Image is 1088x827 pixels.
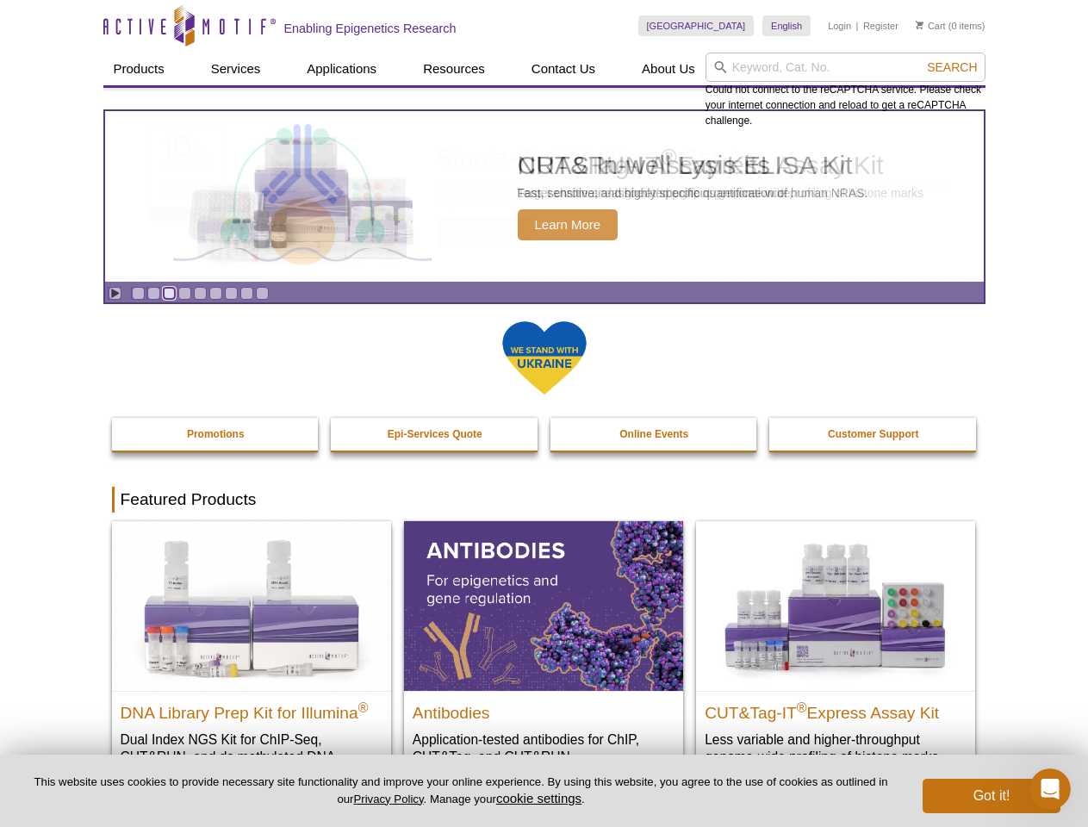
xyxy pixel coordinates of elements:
a: [GEOGRAPHIC_DATA] [638,16,755,36]
a: Single-Cell Multiome Service Single-Cell Multiome Service 10x Genomics Certified Service Provider... [105,111,984,282]
span: Search [927,60,977,74]
a: Cart [916,20,946,32]
a: DNA Library Prep Kit for Illumina DNA Library Prep Kit for Illumina® Dual Index NGS Kit for ChIP-... [112,521,391,799]
img: CUT&Tag-IT® Express Assay Kit [696,521,975,690]
a: Promotions [112,418,320,451]
li: (0 items) [916,16,985,36]
a: Epi-Services Quote [331,418,539,451]
img: All Antibodies [404,521,683,690]
a: Privacy Policy [353,793,423,805]
a: Products [103,53,175,85]
a: Services [201,53,271,85]
a: Toggle autoplay [109,287,121,300]
strong: Epi-Services Quote [388,428,482,440]
button: cookie settings [496,791,581,805]
a: Go to slide 5 [194,287,207,300]
img: Single-Cell Multiome Service [133,118,391,276]
h2: Single-Cell Multiome Service [437,145,975,171]
a: English [762,16,811,36]
h2: Enabling Epigenetics Research [284,21,457,36]
a: Go to slide 3 [163,287,176,300]
h2: Featured Products [112,487,977,513]
a: About Us [631,53,706,85]
a: Go to slide 9 [256,287,269,300]
a: Go to slide 2 [147,287,160,300]
p: This website uses cookies to provide necessary site functionality and improve your online experie... [28,774,894,807]
p: Dual Index NGS Kit for ChIP-Seq, CUT&RUN, and ds methylated DNA assays. [121,731,382,783]
a: CUT&Tag-IT® Express Assay Kit CUT&Tag-IT®Express Assay Kit Less variable and higher-throughput ge... [696,521,975,782]
p: Application-tested antibodies for ChIP, CUT&Tag, and CUT&RUN. [413,731,675,766]
a: Go to slide 1 [132,287,145,300]
button: Got it! [923,779,1060,813]
a: All Antibodies Antibodies Application-tested antibodies for ChIP, CUT&Tag, and CUT&RUN. [404,521,683,782]
a: Online Events [550,418,759,451]
li: | [856,16,859,36]
a: Customer Support [769,418,978,451]
span: Learn More [437,217,538,248]
a: Login [828,20,851,32]
h2: Antibodies [413,696,675,722]
a: Go to slide 7 [225,287,238,300]
h2: DNA Library Prep Kit for Illumina [121,696,382,722]
strong: Customer Support [828,428,918,440]
button: Search [922,59,982,75]
article: Single-Cell Multiome Service [105,111,984,282]
p: Less variable and higher-throughput genome-wide profiling of histone marks​. [705,731,967,766]
iframe: Intercom live chat [1029,768,1071,810]
img: We Stand With Ukraine [501,320,588,396]
img: DNA Library Prep Kit for Illumina [112,521,391,690]
div: Could not connect to the reCAPTCHA service. Please check your internet connection and reload to g... [706,53,985,128]
h2: CUT&Tag-IT Express Assay Kit [705,696,967,722]
sup: ® [797,700,807,714]
strong: Promotions [187,428,245,440]
a: Go to slide 4 [178,287,191,300]
p: 10x Genomics Certified Service Provider of Single-Cell Multiome to measure genome-wide gene expre... [437,177,975,208]
a: Applications [296,53,387,85]
input: Keyword, Cat. No. [706,53,985,82]
a: Go to slide 6 [209,287,222,300]
a: Go to slide 8 [240,287,253,300]
a: Contact Us [521,53,606,85]
strong: Online Events [619,428,688,440]
sup: ® [358,700,369,714]
img: Your Cart [916,21,923,29]
a: Register [863,20,898,32]
a: Resources [413,53,495,85]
